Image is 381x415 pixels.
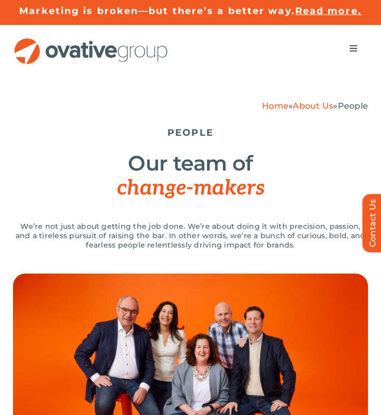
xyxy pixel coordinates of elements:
[295,5,362,17] a: Read more.
[262,101,288,111] a: Home
[338,101,368,111] span: People
[13,222,368,250] p: We’re not just about getting the job done. We’re about doing it with precision, passion, and a ti...
[262,101,368,111] span: » »
[339,38,368,59] nav: Menu
[13,127,368,138] h5: PEOPLE
[117,176,264,201] span: change-makers
[13,37,169,47] a: OG_Full_horizontal_RGB
[13,151,368,200] h1: Our team of
[293,101,333,111] a: About Us
[19,5,295,17] a: Marketing is broken—but there’s a better way.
